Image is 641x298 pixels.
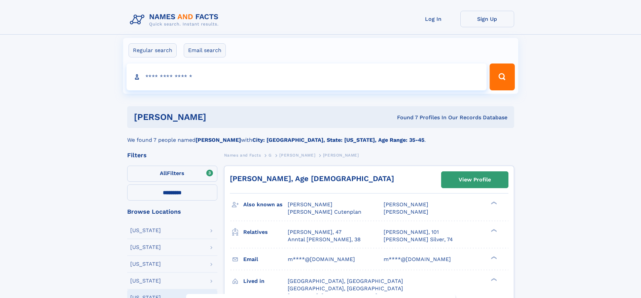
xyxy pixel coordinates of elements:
[134,113,302,121] h1: [PERSON_NAME]
[243,199,288,210] h3: Also known as
[130,278,161,284] div: [US_STATE]
[160,170,167,176] span: All
[127,63,487,90] input: search input
[252,137,424,143] b: City: [GEOGRAPHIC_DATA], State: [US_STATE], Age Range: 35-45
[406,11,460,27] a: Log In
[127,209,217,215] div: Browse Locations
[129,43,177,57] label: Regular search
[243,226,288,238] h3: Relatives
[384,201,428,208] span: [PERSON_NAME]
[269,151,272,159] a: G
[127,128,514,144] div: We found 7 people named with .
[279,151,315,159] a: [PERSON_NAME]
[184,43,226,57] label: Email search
[130,228,161,233] div: [US_STATE]
[288,236,361,243] a: Anntal [PERSON_NAME], 38
[269,153,272,158] span: G
[384,228,439,236] a: [PERSON_NAME], 101
[384,209,428,215] span: [PERSON_NAME]
[323,153,359,158] span: [PERSON_NAME]
[230,174,394,183] a: [PERSON_NAME], Age [DEMOGRAPHIC_DATA]
[127,166,217,182] label: Filters
[489,255,497,260] div: ❯
[301,114,507,121] div: Found 7 Profiles In Our Records Database
[224,151,261,159] a: Names and Facts
[288,209,361,215] span: [PERSON_NAME] Cutenplan
[460,11,514,27] a: Sign Up
[288,285,403,292] span: [GEOGRAPHIC_DATA], [GEOGRAPHIC_DATA]
[459,172,491,187] div: View Profile
[243,275,288,287] h3: Lived in
[130,261,161,267] div: [US_STATE]
[130,245,161,250] div: [US_STATE]
[489,228,497,232] div: ❯
[279,153,315,158] span: [PERSON_NAME]
[195,137,241,143] b: [PERSON_NAME]
[489,277,497,282] div: ❯
[384,236,453,243] a: [PERSON_NAME] Silver, 74
[288,278,403,284] span: [GEOGRAPHIC_DATA], [GEOGRAPHIC_DATA]
[490,63,514,90] button: Search Button
[489,201,497,205] div: ❯
[243,254,288,265] h3: Email
[288,201,332,208] span: [PERSON_NAME]
[127,152,217,158] div: Filters
[127,11,224,29] img: Logo Names and Facts
[288,228,342,236] a: [PERSON_NAME], 47
[441,172,508,188] a: View Profile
